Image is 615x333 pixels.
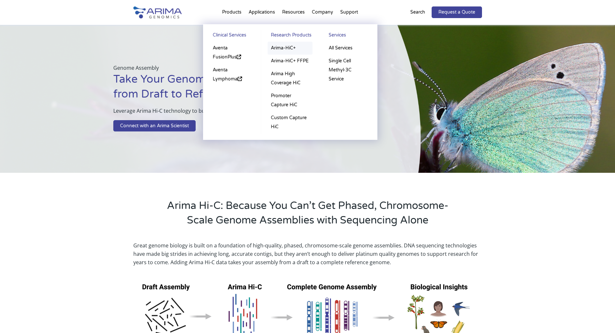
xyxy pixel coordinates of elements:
[268,111,313,133] a: Custom Capture HiC
[432,6,482,18] a: Request a Quote
[325,55,371,86] a: Single Cell Methyl-3C Service
[113,64,388,134] div: Genome Assembly
[325,31,371,42] a: Services
[210,42,255,64] a: Aventa FusionPlus
[325,42,371,55] a: All Services
[210,64,255,86] a: Aventa Lymphoma
[268,42,313,55] a: Arima-HiC+
[113,107,388,120] p: Leverage Arima Hi-C technology to build chromosome-scale assemblies to empower your research.
[268,68,313,89] a: Arima High Coverage HiC
[410,8,425,16] p: Search
[159,199,456,233] h2: Arima Hi-C: Because You Can’t Get Phased, Chromosome-Scale Genome Assemblies with Sequencing Alone
[268,31,313,42] a: Research Products
[210,31,255,42] a: Clinical Services
[268,89,313,111] a: Promoter Capture HiC
[268,55,313,68] a: Arima-HiC+ FFPE
[133,6,182,18] img: Arima-Genomics-logo
[133,241,482,266] p: Great genome biology is built on a foundation of high-quality, phased, chromosome-scale genome as...
[113,72,388,107] h1: Take Your Genome Assembly from Draft to Reference Quality
[113,120,196,132] a: Connect with an Arima Scientist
